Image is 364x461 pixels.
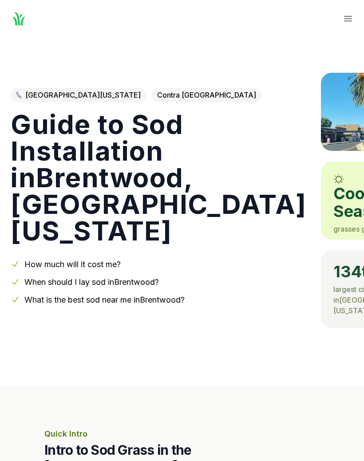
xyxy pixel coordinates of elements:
[16,92,22,99] img: Northern California state outline
[24,295,185,304] a: What is the best sod near me inBrentwood?
[152,88,261,102] span: Contra [GEOGRAPHIC_DATA]
[44,428,320,440] p: Quick Intro
[11,111,307,244] h1: Guide to Sod Installation in Brentwood , [GEOGRAPHIC_DATA][US_STATE]
[24,260,121,269] a: How much will it cost me?
[11,88,146,102] a: [GEOGRAPHIC_DATA][US_STATE]
[24,277,159,287] a: When should I lay sod inBrentwood?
